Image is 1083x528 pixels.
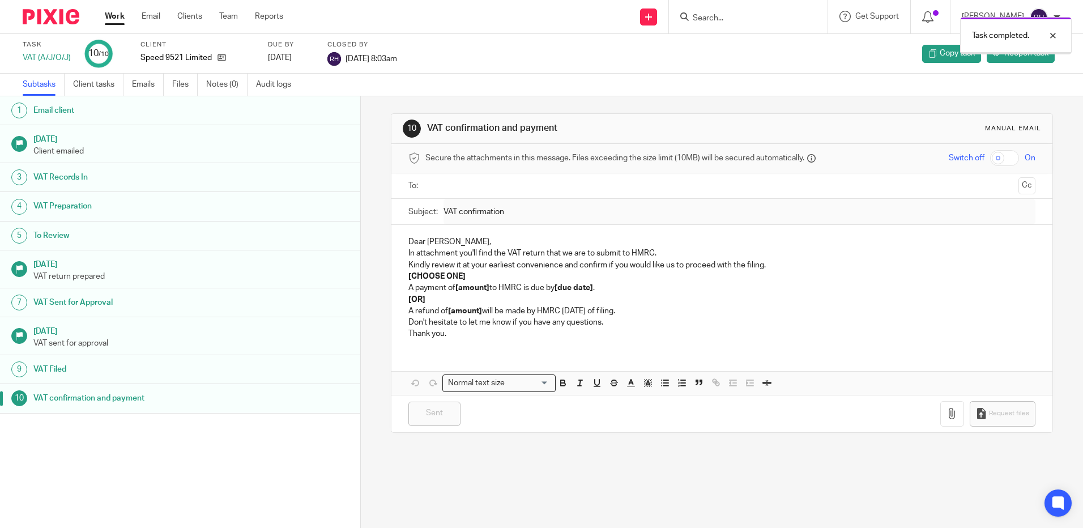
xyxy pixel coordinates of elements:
p: VAT return prepared [33,271,349,282]
label: Task [23,40,71,49]
div: 1 [11,103,27,118]
p: Kindly review it at your earliest convenience and confirm if you would like us to proceed with th... [408,259,1035,271]
a: Clients [177,11,202,22]
div: 5 [11,228,27,244]
h1: VAT Records In [33,169,244,186]
h1: [DATE] [33,323,349,337]
p: Thank you. [408,328,1035,339]
a: Files [172,74,198,96]
strong: [CHOOSE ONE] [408,272,466,280]
strong: [OR] [408,296,425,304]
div: Manual email [985,124,1041,133]
a: Emails [132,74,164,96]
a: Email [142,11,160,22]
button: Request files [970,401,1035,427]
img: Pixie [23,9,79,24]
a: Reports [255,11,283,22]
label: Subject: [408,206,438,218]
a: Client tasks [73,74,123,96]
div: 9 [11,361,27,377]
label: Due by [268,40,313,49]
div: VAT (A/J/O/J) [23,52,71,63]
h1: VAT Preparation [33,198,244,215]
div: 3 [11,169,27,185]
a: Team [219,11,238,22]
a: Work [105,11,125,22]
img: svg%3E [1030,8,1048,26]
span: [DATE] 8:03am [346,54,397,62]
div: 10 [88,47,109,60]
p: VAT sent for approval [33,338,349,349]
div: [DATE] [268,52,313,63]
strong: [amount] [455,284,489,292]
button: Cc [1018,177,1035,194]
a: Audit logs [256,74,300,96]
p: Task completed. [972,30,1029,41]
a: Notes (0) [206,74,248,96]
img: svg%3E [327,52,341,66]
div: Search for option [442,374,556,392]
p: Don't hesitate to let me know if you have any questions. [408,317,1035,328]
span: Normal text size [445,377,507,389]
p: In attachment you'll find the VAT return that we are to submit to HMRC. [408,248,1035,259]
strong: [due date] [555,284,593,292]
p: Client emailed [33,146,349,157]
span: Request files [989,409,1029,418]
p: A payment of to HMRC is due by . [408,282,1035,293]
input: Sent [408,402,461,426]
span: Secure the attachments in this message. Files exceeding the size limit (10MB) will be secured aut... [425,152,804,164]
label: To: [408,180,421,191]
h1: [DATE] [33,131,349,145]
p: A refund of will be made by HMRC [DATE] of filing. [408,305,1035,317]
div: 4 [11,199,27,215]
p: Speed 9521 Limited [140,52,212,63]
h1: To Review [33,227,244,244]
h1: VAT confirmation and payment [33,390,244,407]
a: Subtasks [23,74,65,96]
div: 10 [11,390,27,406]
span: On [1025,152,1035,164]
input: Search for option [508,377,549,389]
h1: Email client [33,102,244,119]
div: 7 [11,295,27,310]
small: /10 [99,51,109,57]
label: Client [140,40,254,49]
h1: VAT Sent for Approval [33,294,244,311]
span: Switch off [949,152,984,164]
h1: [DATE] [33,256,349,270]
div: 10 [403,120,421,138]
h1: VAT confirmation and payment [427,122,746,134]
label: Closed by [327,40,397,49]
strong: [amount] [448,307,482,315]
p: Dear [PERSON_NAME], [408,236,1035,248]
h1: VAT Filed [33,361,244,378]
